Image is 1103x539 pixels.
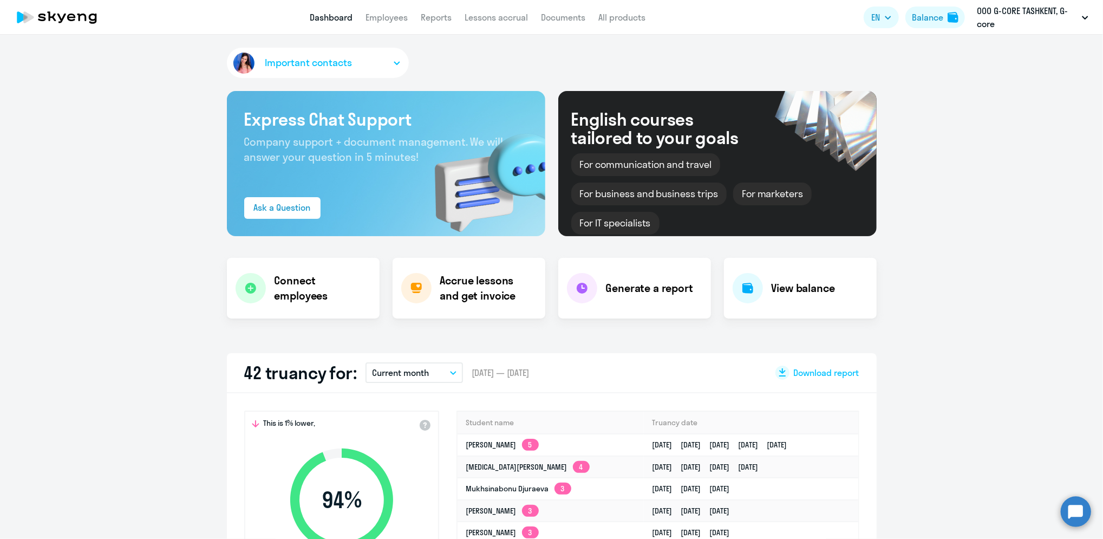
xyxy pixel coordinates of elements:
span: 94 % [279,487,404,513]
h3: Express Chat Support [244,108,528,130]
a: Mukhsinabonu Djuraeva3 [466,484,571,493]
p: Current month [372,366,429,379]
a: [PERSON_NAME]3 [466,506,539,516]
span: This is 1% lower, [264,418,316,431]
app-skyeng-badge: 3 [522,527,539,538]
div: English courses tailored to your goals [571,110,756,147]
div: Balance [912,11,943,24]
a: Documents [541,12,585,23]
app-skyeng-badge: 3 [522,505,539,517]
button: ООО G-CORE TASHKENT, G-core [971,4,1094,30]
img: balance [948,12,958,23]
img: bg-img [419,114,545,236]
div: For communication and travel [571,153,721,176]
div: For IT specialists [571,212,660,235]
app-skyeng-badge: 3 [554,483,571,495]
a: Lessons accrual [465,12,528,23]
button: Ask a Question [244,197,321,219]
button: Current month [366,362,463,383]
th: Student name [458,412,644,434]
button: Important contacts [227,48,409,78]
a: [DATE][DATE][DATE] [652,528,739,537]
h4: Connect employees [275,273,371,303]
a: All products [598,12,645,23]
h2: 42 truancy for: [244,362,357,384]
span: Company support + document management. We will answer your question in 5 minutes! [244,135,504,164]
button: EN [864,7,899,28]
a: [PERSON_NAME]5 [466,440,539,450]
div: For business and business trips [571,183,727,205]
div: Ask a Question [254,201,311,214]
a: [DATE][DATE][DATE][DATE] [652,462,767,472]
h4: View balance [772,281,835,296]
a: Reports [421,12,452,23]
img: avatar [231,50,257,76]
a: [PERSON_NAME]3 [466,528,539,537]
span: EN [871,11,880,24]
a: [DATE][DATE][DATE][DATE][DATE] [652,440,796,450]
app-skyeng-badge: 5 [522,439,539,451]
span: Important contacts [265,56,352,70]
app-skyeng-badge: 4 [573,461,590,473]
p: ООО G-CORE TASHKENT, G-core [977,4,1078,30]
h4: Generate a report [606,281,693,296]
a: [DATE][DATE][DATE] [652,506,739,516]
th: Truancy date [644,412,858,434]
span: Download report [794,367,859,379]
a: [DATE][DATE][DATE] [652,484,739,493]
div: For marketers [733,183,812,205]
h4: Accrue lessons and get invoice [440,273,534,303]
a: [MEDICAL_DATA][PERSON_NAME]4 [466,462,590,472]
a: Employees [366,12,408,23]
button: Balancebalance [905,7,965,28]
span: [DATE] — [DATE] [472,367,529,379]
a: Dashboard [310,12,353,23]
